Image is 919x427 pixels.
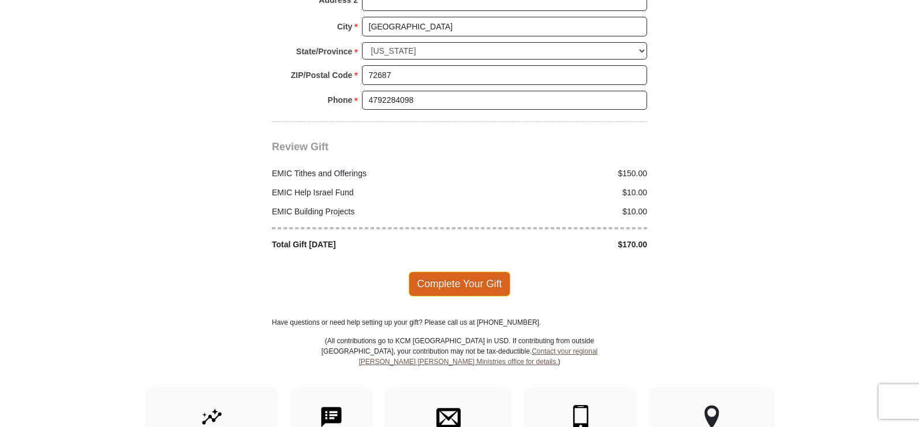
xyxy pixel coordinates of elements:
[459,206,653,218] div: $10.00
[459,187,653,199] div: $10.00
[321,336,598,388] p: (All contributions go to KCM [GEOGRAPHIC_DATA] in USD. If contributing from outside [GEOGRAPHIC_D...
[296,43,352,60] strong: State/Province
[409,272,511,296] span: Complete Your Gift
[266,239,460,251] div: Total Gift [DATE]
[459,168,653,180] div: $150.00
[291,67,353,83] strong: ZIP/Postal Code
[459,239,653,251] div: $170.00
[328,92,353,108] strong: Phone
[266,168,460,180] div: EMIC Tithes and Offerings
[272,141,328,153] span: Review Gift
[266,206,460,218] div: EMIC Building Projects
[337,18,352,35] strong: City
[272,317,647,328] p: Have questions or need help setting up your gift? Please call us at [PHONE_NUMBER].
[266,187,460,199] div: EMIC Help Israel Fund
[358,347,597,366] a: Contact your regional [PERSON_NAME] [PERSON_NAME] Ministries office for details.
